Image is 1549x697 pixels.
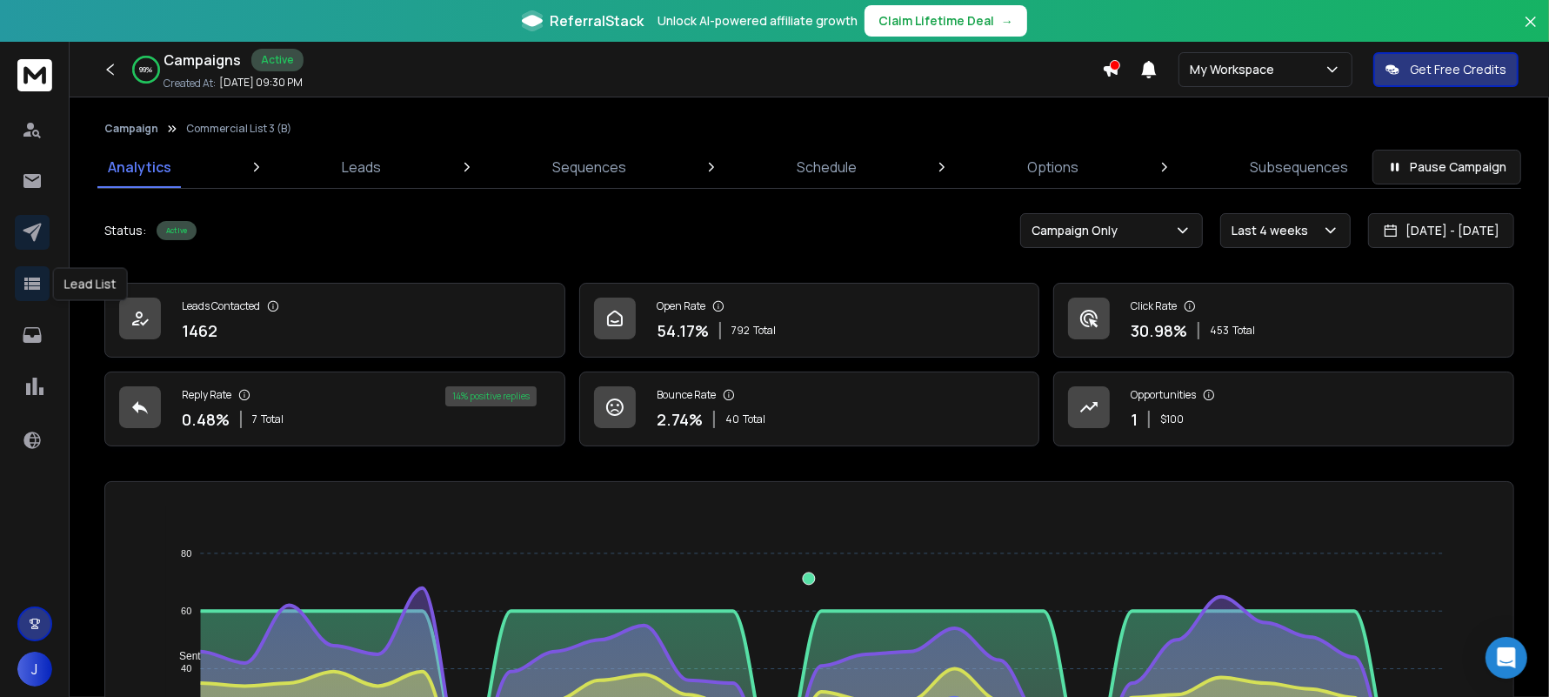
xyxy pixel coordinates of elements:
[731,324,750,338] span: 792
[1372,150,1521,184] button: Pause Campaign
[104,122,158,136] button: Campaign
[550,10,644,31] span: ReferralStack
[157,221,197,240] div: Active
[182,318,217,343] p: 1462
[182,299,260,313] p: Leads Contacted
[166,650,201,662] span: Sent
[261,412,284,426] span: Total
[1232,324,1255,338] span: Total
[182,548,192,559] tspan: 80
[1032,222,1125,239] p: Campaign Only
[552,157,626,178] p: Sequences
[1028,157,1079,178] p: Options
[182,606,192,616] tspan: 60
[542,146,637,188] a: Sequences
[1486,637,1527,679] div: Open Intercom Messenger
[1250,157,1348,178] p: Subsequences
[657,407,703,432] p: 2.74 %
[1160,412,1184,426] p: $ 100
[251,49,304,71] div: Active
[786,146,867,188] a: Schedule
[1131,388,1196,402] p: Opportunities
[579,372,1040,446] a: Bounce Rate2.74%40Total
[97,146,182,188] a: Analytics
[182,407,230,432] p: 0.48 %
[17,652,52,687] button: J
[164,50,241,70] h1: Campaigns
[579,283,1040,358] a: Open Rate54.17%792Total
[104,222,146,239] p: Status:
[1131,318,1187,343] p: 30.98 %
[445,386,537,406] div: 14 % positive replies
[182,388,231,402] p: Reply Rate
[53,268,128,301] div: Lead List
[164,77,216,90] p: Created At:
[1239,146,1359,188] a: Subsequences
[743,412,765,426] span: Total
[1519,10,1542,52] button: Close banner
[1131,407,1138,432] p: 1
[219,76,303,90] p: [DATE] 09:30 PM
[252,412,257,426] span: 7
[331,146,391,188] a: Leads
[797,157,857,178] p: Schedule
[140,64,153,75] p: 99 %
[1410,61,1506,78] p: Get Free Credits
[1232,222,1315,239] p: Last 4 weeks
[1131,299,1177,313] p: Click Rate
[104,283,565,358] a: Leads Contacted1462
[725,412,739,426] span: 40
[1190,61,1281,78] p: My Workspace
[1210,324,1229,338] span: 453
[342,157,381,178] p: Leads
[108,157,171,178] p: Analytics
[104,372,565,446] a: Reply Rate0.48%7Total14% positive replies
[1001,12,1013,30] span: →
[182,663,192,674] tspan: 40
[1018,146,1090,188] a: Options
[1053,372,1514,446] a: Opportunities1$100
[1373,52,1519,87] button: Get Free Credits
[657,388,716,402] p: Bounce Rate
[657,318,709,343] p: 54.17 %
[658,12,858,30] p: Unlock AI-powered affiliate growth
[657,299,705,313] p: Open Rate
[865,5,1027,37] button: Claim Lifetime Deal→
[753,324,776,338] span: Total
[1368,213,1514,248] button: [DATE] - [DATE]
[1053,283,1514,358] a: Click Rate30.98%453Total
[186,122,291,136] p: Commercial List 3 (B)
